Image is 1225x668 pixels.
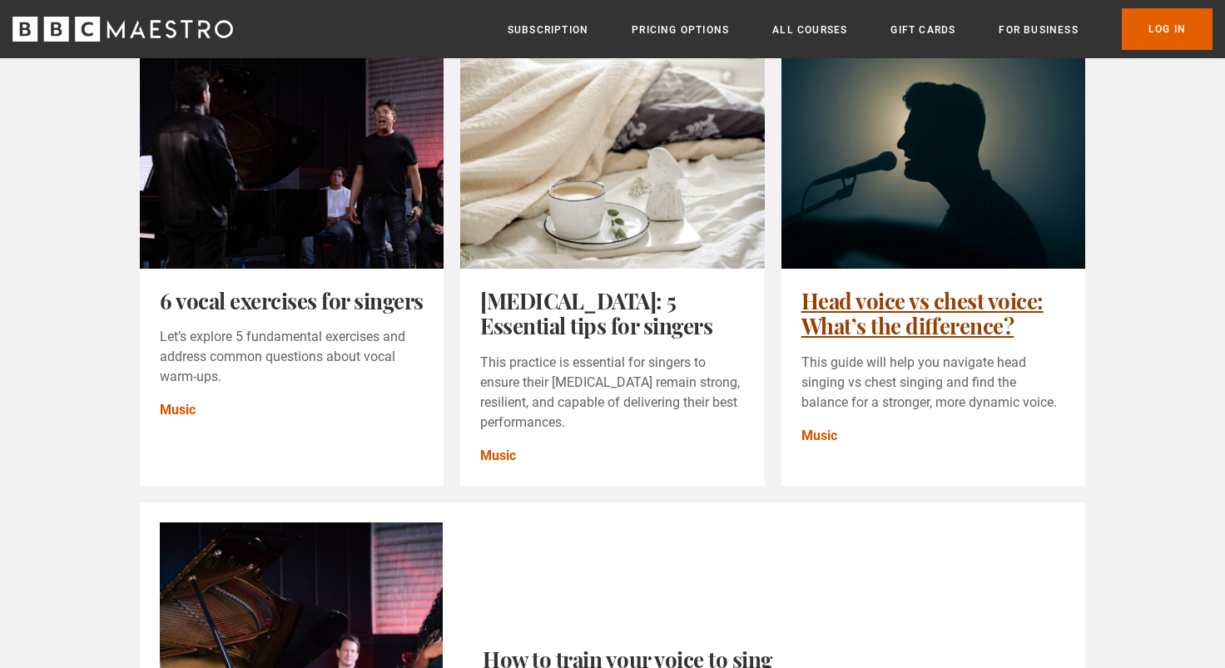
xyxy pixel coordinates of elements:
a: Music [801,426,837,446]
a: For business [999,22,1078,38]
a: 6 vocal exercises for singers [160,286,424,315]
svg: BBC Maestro [12,17,233,42]
nav: Primary [508,8,1213,50]
a: Pricing Options [632,22,729,38]
a: Head voice vs chest voice: What’s the difference? [801,286,1044,340]
a: Subscription [508,22,588,38]
a: Music [480,446,516,466]
a: Gift Cards [890,22,955,38]
a: Music [160,400,196,420]
a: All Courses [772,22,847,38]
a: Log In [1122,8,1213,50]
a: [MEDICAL_DATA]: 5 Essential tips for singers [480,286,712,340]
